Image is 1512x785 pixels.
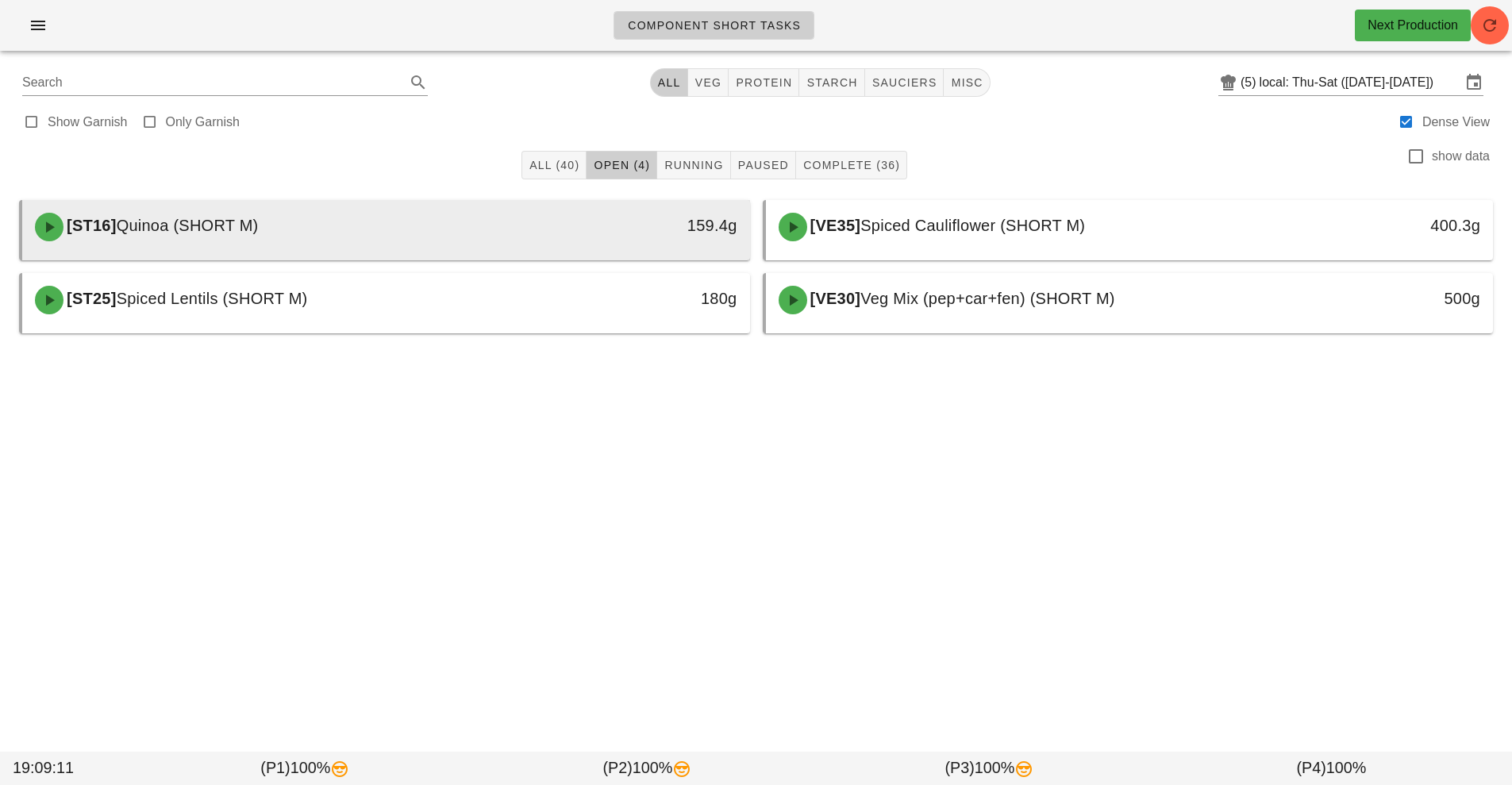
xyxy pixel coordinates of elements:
[1319,213,1480,238] div: 400.3g
[575,286,737,311] div: 180g
[729,68,799,97] button: protein
[737,159,789,171] span: Paused
[865,68,945,97] button: sauciers
[166,114,240,130] label: Only Garnish
[117,290,308,307] span: Spiced Lentils (SHORT M)
[802,159,900,171] span: Complete (36)
[63,290,117,307] span: [ST25]
[799,68,864,97] button: starch
[664,159,723,171] span: Running
[587,151,657,179] button: Open (4)
[657,151,730,179] button: Running
[575,213,737,238] div: 159.4g
[694,76,722,89] span: veg
[529,159,579,171] span: All (40)
[627,19,801,32] span: Component Short Tasks
[614,11,814,40] a: Component Short Tasks
[650,68,688,97] button: All
[688,68,729,97] button: veg
[807,217,861,234] span: [VE35]
[950,76,983,89] span: misc
[1432,148,1490,164] label: show data
[1241,75,1260,90] div: (5)
[1319,286,1480,311] div: 500g
[117,217,259,234] span: Quinoa (SHORT M)
[731,151,796,179] button: Paused
[807,290,861,307] span: [VE30]
[871,76,937,89] span: sauciers
[860,290,1114,307] span: Veg Mix (pep+car+fen) (SHORT M)
[593,159,650,171] span: Open (4)
[1368,16,1458,35] div: Next Production
[1422,114,1490,130] label: Dense View
[657,76,681,89] span: All
[48,114,128,130] label: Show Garnish
[63,217,117,234] span: [ST16]
[735,76,792,89] span: protein
[521,151,587,179] button: All (40)
[806,76,857,89] span: starch
[796,151,907,179] button: Complete (36)
[860,217,1085,234] span: Spiced Cauliflower (SHORT M)
[944,68,990,97] button: misc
